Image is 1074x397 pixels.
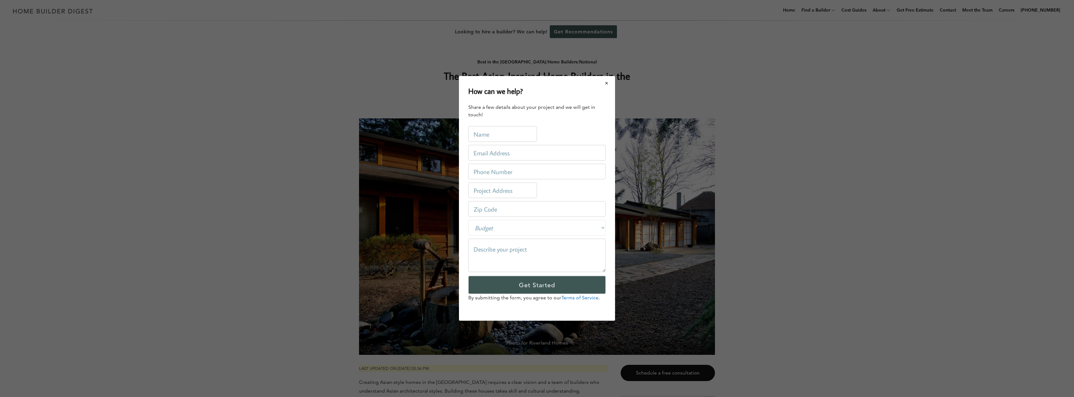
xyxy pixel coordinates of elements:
input: Phone Number [468,164,606,180]
button: Close modal [599,77,615,90]
input: Zip Code [468,201,606,217]
input: Email Address [468,145,606,161]
input: Get Started [468,276,606,294]
input: Project Address [468,183,537,198]
h2: How can we help? [468,85,523,97]
input: Name [468,127,537,142]
div: Share a few details about your project and we will get in touch! [468,104,606,119]
a: Terms of Service [561,295,599,301]
p: By submitting the form, you agree to our . [468,294,606,302]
